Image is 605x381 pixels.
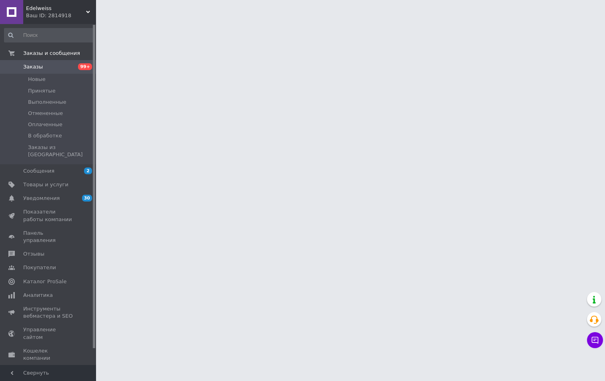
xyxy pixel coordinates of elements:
span: Покупатели [23,264,56,271]
span: 2 [84,167,92,174]
span: Оплаченные [28,121,62,128]
input: Поиск [4,28,94,42]
span: Панель управления [23,230,74,244]
div: Ваш ID: 2814918 [26,12,96,19]
button: Чат с покупателем [587,332,603,348]
span: Каталог ProSale [23,278,66,285]
span: Отмененные [28,110,63,117]
span: Заказы [23,63,43,71]
span: 30 [82,195,92,202]
span: Управление сайтом [23,326,74,341]
span: Уведомления [23,195,60,202]
span: Заказы и сообщения [23,50,80,57]
span: 99+ [78,63,92,70]
span: Показатели работы компании [23,208,74,223]
span: Edelweiss [26,5,86,12]
span: Отзывы [23,250,44,258]
span: Заказы из [GEOGRAPHIC_DATA] [28,144,94,158]
span: Инструменты вебмастера и SEO [23,305,74,320]
span: Аналитика [23,292,53,299]
span: В обработке [28,132,62,139]
span: Кошелек компании [23,347,74,362]
span: Выполненные [28,99,66,106]
span: Товары и услуги [23,181,68,188]
span: Новые [28,76,46,83]
span: Принятые [28,87,56,95]
span: Сообщения [23,167,54,175]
